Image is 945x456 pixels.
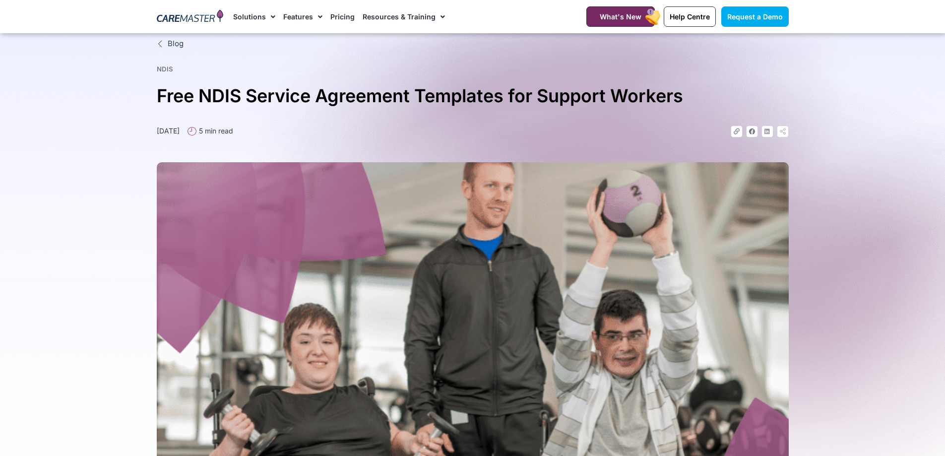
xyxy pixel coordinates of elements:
a: What's New [586,6,655,27]
time: [DATE] [157,127,180,135]
img: CareMaster Logo [157,9,224,24]
span: 5 min read [196,126,233,136]
a: Blog [157,38,789,50]
span: Blog [165,38,184,50]
a: NDIS [157,65,173,73]
a: Request a Demo [721,6,789,27]
h1: Free NDIS Service Agreement Templates for Support Workers [157,81,789,111]
span: What's New [600,12,641,21]
a: Help Centre [664,6,716,27]
span: Request a Demo [727,12,783,21]
span: Help Centre [670,12,710,21]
